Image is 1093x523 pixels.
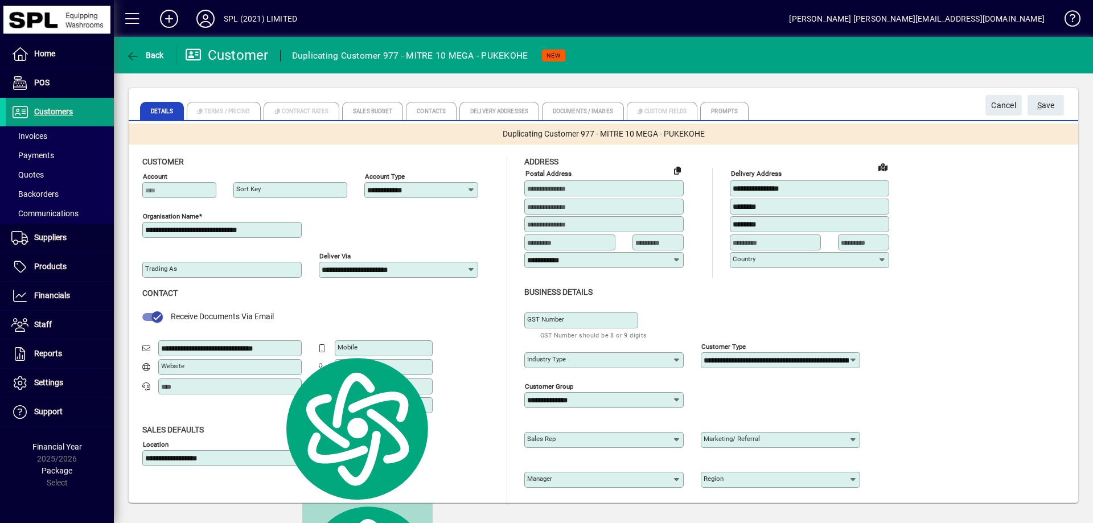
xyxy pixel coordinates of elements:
[6,369,114,397] a: Settings
[991,96,1016,115] span: Cancel
[6,40,114,68] a: Home
[187,9,224,29] button: Profile
[143,440,169,448] mat-label: Location
[668,161,687,179] button: Copy to Delivery address
[1028,95,1064,116] button: Save
[6,204,114,223] a: Communications
[161,362,184,370] mat-label: Website
[319,252,351,260] mat-label: Deliver via
[503,128,705,140] span: Duplicating Customer 977 - MITRE 10 MEGA - PUKEKOHE
[34,107,73,116] span: Customers
[524,157,558,166] span: Address
[704,435,760,443] mat-label: Marketing/ Referral
[6,165,114,184] a: Quotes
[524,287,593,296] span: Business details
[704,475,724,483] mat-label: Region
[6,340,114,368] a: Reports
[527,475,552,483] mat-label: Manager
[527,315,564,323] mat-label: GST Number
[6,69,114,97] a: POS
[34,49,55,58] span: Home
[142,425,204,434] span: Sales defaults
[701,342,746,350] mat-label: Customer type
[6,398,114,426] a: Support
[11,209,79,218] span: Communications
[143,172,167,180] mat-label: Account
[6,146,114,165] a: Payments
[145,265,177,273] mat-label: Trading as
[11,151,54,160] span: Payments
[338,343,358,351] mat-label: Mobile
[42,466,72,475] span: Package
[527,355,566,363] mat-label: Industry type
[6,224,114,252] a: Suppliers
[6,253,114,281] a: Products
[11,170,44,179] span: Quotes
[1037,101,1042,110] span: S
[11,131,47,141] span: Invoices
[34,262,67,271] span: Products
[546,52,561,59] span: NEW
[985,95,1022,116] button: Cancel
[123,45,167,65] button: Back
[527,435,556,443] mat-label: Sales rep
[34,291,70,300] span: Financials
[874,158,892,176] a: View on map
[525,382,573,390] mat-label: Customer group
[114,45,176,65] app-page-header-button: Back
[34,78,50,87] span: POS
[6,184,114,204] a: Backorders
[292,47,528,65] div: Duplicating Customer 977 - MITRE 10 MEGA - PUKEKOHE
[34,233,67,242] span: Suppliers
[34,349,62,358] span: Reports
[1056,2,1079,39] a: Knowledge Base
[126,51,164,60] span: Back
[143,212,199,220] mat-label: Organisation name
[236,185,261,193] mat-label: Sort key
[11,190,59,199] span: Backorders
[142,157,184,166] span: Customer
[185,46,269,64] div: Customer
[34,378,63,387] span: Settings
[151,9,187,29] button: Add
[365,172,405,180] mat-label: Account Type
[34,407,63,416] span: Support
[733,255,755,263] mat-label: Country
[6,282,114,310] a: Financials
[34,320,52,329] span: Staff
[1037,96,1055,115] span: ave
[6,126,114,146] a: Invoices
[224,10,297,28] div: SPL (2021) LIMITED
[6,311,114,339] a: Staff
[32,442,82,451] span: Financial Year
[540,328,647,341] mat-hint: GST Number should be 8 or 9 digits
[789,10,1045,28] div: [PERSON_NAME] [PERSON_NAME][EMAIL_ADDRESS][DOMAIN_NAME]
[171,312,274,321] span: Receive Documents Via Email
[142,289,178,298] span: Contact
